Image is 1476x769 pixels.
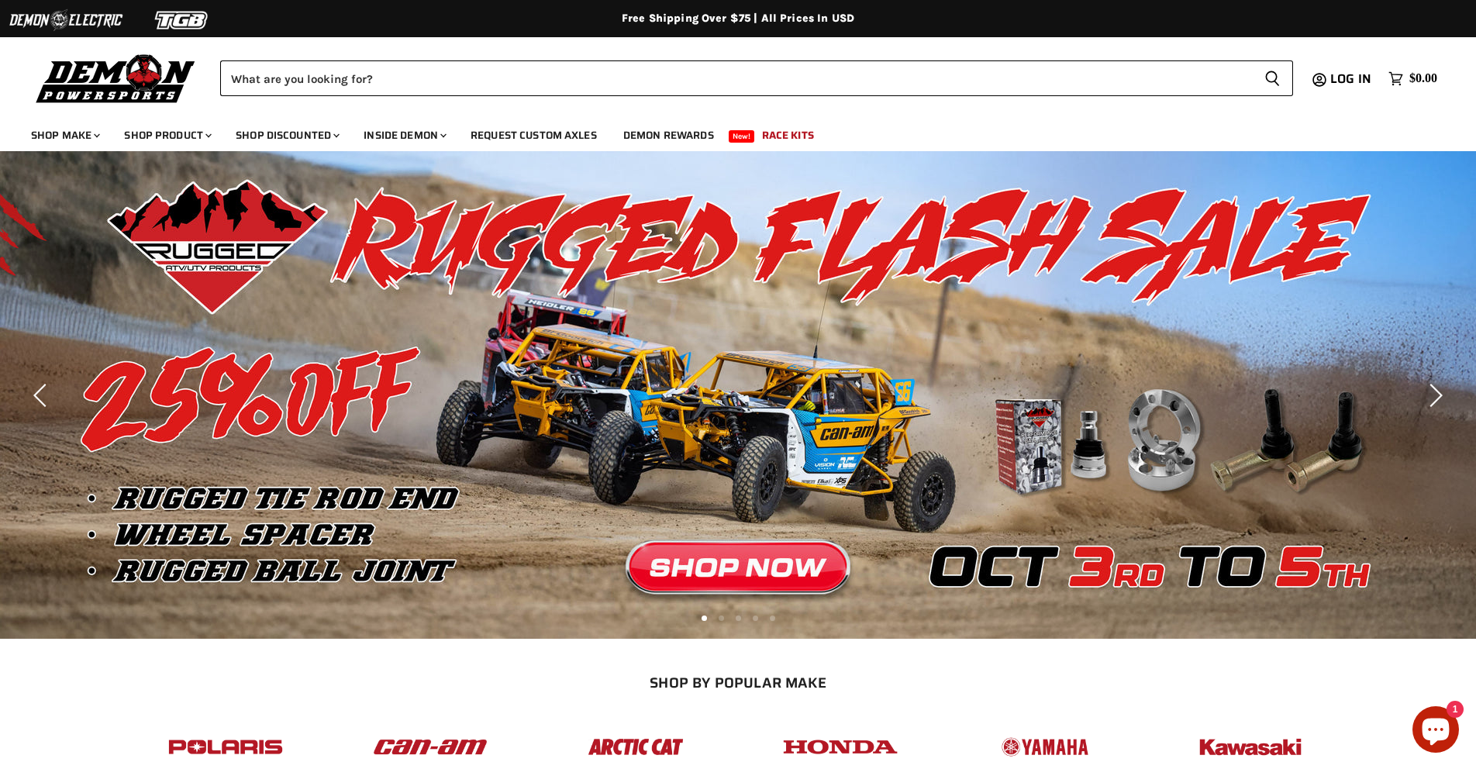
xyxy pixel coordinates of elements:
[27,380,58,411] button: Previous
[8,5,124,35] img: Demon Electric Logo 2
[1408,706,1464,757] inbox-online-store-chat: Shopify online store chat
[1418,380,1449,411] button: Next
[1252,60,1293,96] button: Search
[118,12,1358,26] div: Free Shipping Over $75 | All Prices In USD
[612,119,726,151] a: Demon Rewards
[770,616,775,621] li: Page dot 5
[220,60,1293,96] form: Product
[702,616,707,621] li: Page dot 1
[352,119,456,151] a: Inside Demon
[137,674,1340,691] h2: SHOP BY POPULAR MAKE
[112,119,221,151] a: Shop Product
[19,113,1433,151] ul: Main menu
[124,5,240,35] img: TGB Logo 2
[1323,72,1381,86] a: Log in
[750,119,826,151] a: Race Kits
[1409,71,1437,86] span: $0.00
[220,60,1252,96] input: Search
[1381,67,1445,90] a: $0.00
[459,119,609,151] a: Request Custom Axles
[753,616,758,621] li: Page dot 4
[1330,69,1371,88] span: Log in
[729,130,755,143] span: New!
[719,616,724,621] li: Page dot 2
[31,50,201,105] img: Demon Powersports
[224,119,349,151] a: Shop Discounted
[736,616,741,621] li: Page dot 3
[19,119,109,151] a: Shop Make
